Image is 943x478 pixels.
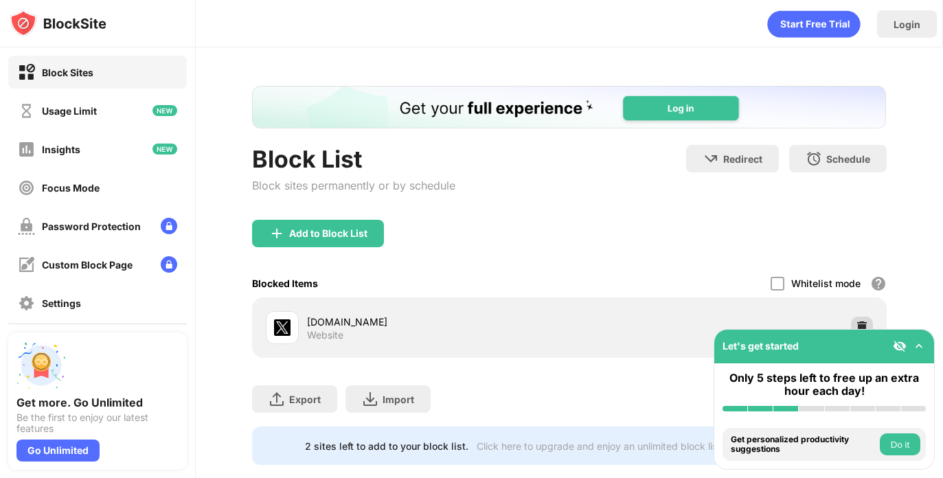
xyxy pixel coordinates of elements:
[42,67,93,78] div: Block Sites
[305,440,468,452] div: 2 sites left to add to your block list.
[18,179,35,196] img: focus-off.svg
[42,144,80,155] div: Insights
[767,10,861,38] div: animation
[252,179,455,192] div: Block sites permanently or by schedule
[307,329,343,341] div: Website
[42,182,100,194] div: Focus Mode
[18,64,35,81] img: block-on.svg
[307,315,569,329] div: [DOMAIN_NAME]
[723,372,926,398] div: Only 5 steps left to free up an extra hour each day!
[252,86,886,128] iframe: Banner
[18,141,35,158] img: insights-off.svg
[152,144,177,155] img: new-icon.svg
[826,153,870,165] div: Schedule
[42,297,81,309] div: Settings
[289,228,367,239] div: Add to Block List
[16,412,179,434] div: Be the first to enjoy our latest features
[894,19,920,30] div: Login
[161,256,177,273] img: lock-menu.svg
[723,153,762,165] div: Redirect
[791,277,861,289] div: Whitelist mode
[152,105,177,116] img: new-icon.svg
[18,102,35,119] img: time-usage-off.svg
[42,220,141,232] div: Password Protection
[42,105,97,117] div: Usage Limit
[274,319,291,336] img: favicons
[18,256,35,273] img: customize-block-page-off.svg
[252,145,455,173] div: Block List
[893,339,907,353] img: eye-not-visible.svg
[161,218,177,234] img: lock-menu.svg
[383,394,414,405] div: Import
[723,340,799,352] div: Let's get started
[16,440,100,462] div: Go Unlimited
[16,396,179,409] div: Get more. Go Unlimited
[289,394,321,405] div: Export
[16,341,66,390] img: push-unlimited.svg
[18,218,35,235] img: password-protection-off.svg
[252,277,318,289] div: Blocked Items
[42,259,133,271] div: Custom Block Page
[477,440,723,452] div: Click here to upgrade and enjoy an unlimited block list.
[18,295,35,312] img: settings-off.svg
[10,10,106,37] img: logo-blocksite.svg
[912,339,926,353] img: omni-setup-toggle.svg
[731,435,876,455] div: Get personalized productivity suggestions
[880,433,920,455] button: Do it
